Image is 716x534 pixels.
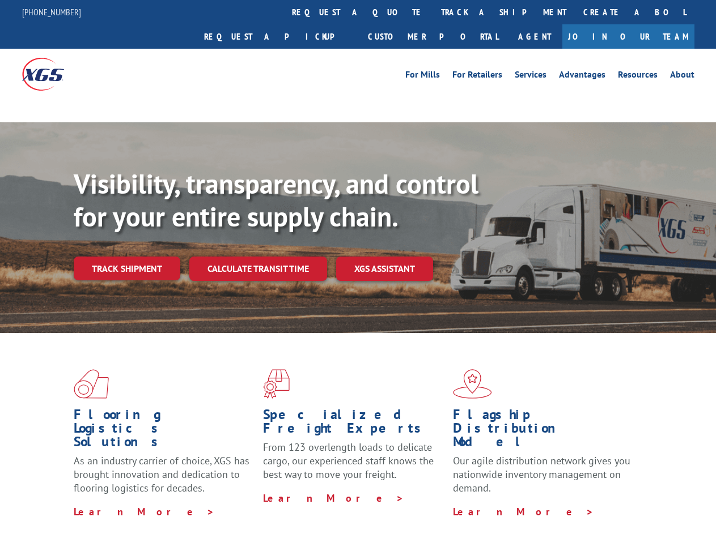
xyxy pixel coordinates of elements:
h1: Specialized Freight Experts [263,408,444,441]
a: Learn More > [263,492,404,505]
a: Learn More > [453,505,594,518]
a: Advantages [559,70,605,83]
a: Learn More > [74,505,215,518]
b: Visibility, transparency, and control for your entire supply chain. [74,166,478,234]
a: Request a pickup [196,24,359,49]
a: XGS ASSISTANT [336,257,433,281]
img: xgs-icon-focused-on-flooring-red [263,369,290,399]
a: Services [515,70,546,83]
img: xgs-icon-total-supply-chain-intelligence-red [74,369,109,399]
a: Track shipment [74,257,180,280]
span: Our agile distribution network gives you nationwide inventory management on demand. [453,454,630,494]
a: Customer Portal [359,24,507,49]
p: From 123 overlength loads to delicate cargo, our experienced staff knows the best way to move you... [263,441,444,491]
a: For Mills [405,70,440,83]
a: Calculate transit time [189,257,327,281]
a: Resources [618,70,658,83]
a: For Retailers [452,70,502,83]
a: Join Our Team [562,24,694,49]
a: Agent [507,24,562,49]
a: [PHONE_NUMBER] [22,6,81,18]
img: xgs-icon-flagship-distribution-model-red [453,369,492,399]
h1: Flooring Logistics Solutions [74,408,255,454]
span: As an industry carrier of choice, XGS has brought innovation and dedication to flooring logistics... [74,454,249,494]
a: About [670,70,694,83]
h1: Flagship Distribution Model [453,408,634,454]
